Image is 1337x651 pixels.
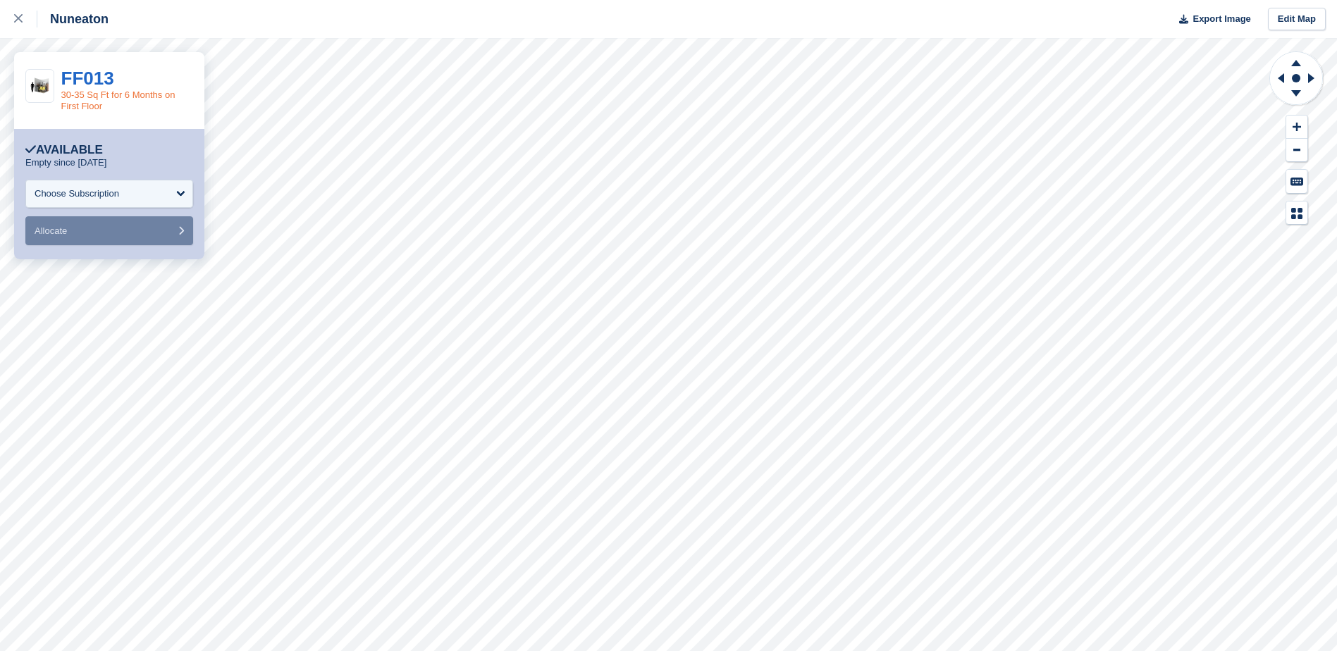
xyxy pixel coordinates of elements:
[37,11,109,27] div: Nuneaton
[1268,8,1326,31] a: Edit Map
[1171,8,1251,31] button: Export Image
[1193,12,1250,26] span: Export Image
[35,225,67,236] span: Allocate
[1286,170,1307,193] button: Keyboard Shortcuts
[25,143,103,157] div: Available
[25,157,106,168] p: Empty since [DATE]
[26,76,54,97] img: 35-sqft-unit.jpg
[61,68,114,89] a: FF013
[25,216,193,245] button: Allocate
[1286,139,1307,162] button: Zoom Out
[1286,116,1307,139] button: Zoom In
[61,89,175,111] a: 30-35 Sq Ft for 6 Months on First Floor
[35,187,119,201] div: Choose Subscription
[1286,201,1307,225] button: Map Legend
